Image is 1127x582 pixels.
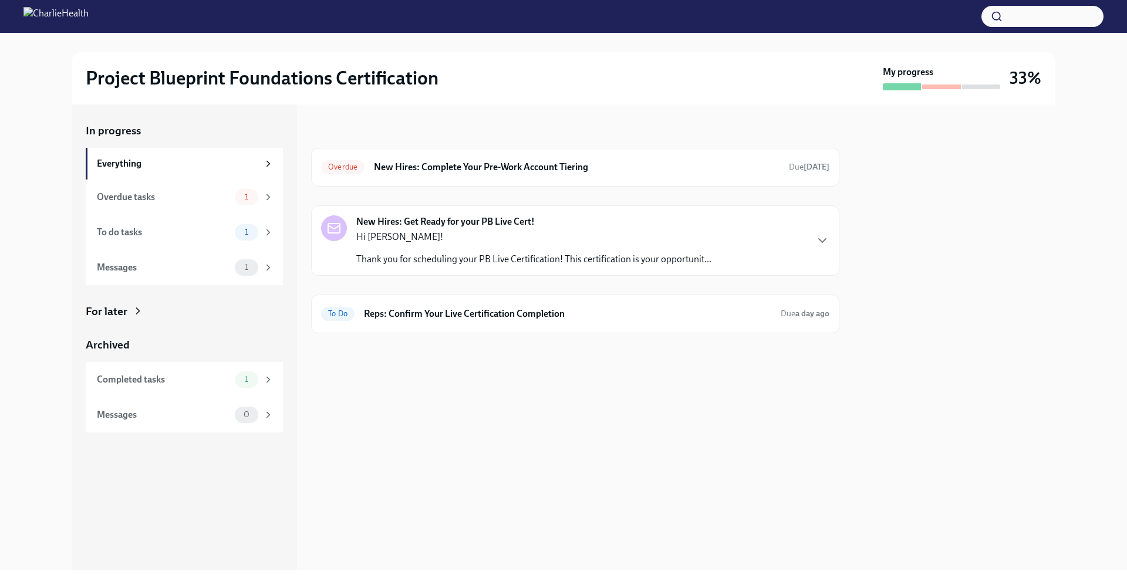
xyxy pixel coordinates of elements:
span: Due [789,162,829,172]
strong: New Hires: Get Ready for your PB Live Cert! [356,215,535,228]
span: 0 [237,410,257,419]
span: 1 [238,192,255,201]
span: September 8th, 2025 11:00 [789,161,829,172]
a: In progress [86,123,283,138]
a: Completed tasks1 [86,362,283,397]
a: For later [86,304,283,319]
h2: Project Blueprint Foundations Certification [86,66,438,90]
div: Everything [97,157,258,170]
span: Due [781,309,829,319]
h6: New Hires: Complete Your Pre-Work Account Tiering [374,161,780,174]
span: To Do [321,309,355,318]
a: Messages0 [86,397,283,432]
div: To do tasks [97,226,230,239]
div: Messages [97,261,230,274]
p: Thank you for scheduling your PB Live Certification! This certification is your opportunit... [356,253,711,266]
h6: Reps: Confirm Your Live Certification Completion [364,307,771,320]
div: For later [86,304,127,319]
div: Overdue tasks [97,191,230,204]
a: Everything [86,148,283,180]
strong: a day ago [795,309,829,319]
span: October 2nd, 2025 11:00 [781,308,829,319]
span: Overdue [321,163,365,171]
a: OverdueNew Hires: Complete Your Pre-Work Account TieringDue[DATE] [321,158,829,177]
div: Messages [97,408,230,421]
span: 1 [238,263,255,272]
span: 1 [238,228,255,236]
a: To DoReps: Confirm Your Live Certification CompletionDuea day ago [321,304,829,323]
strong: My progress [883,66,933,79]
strong: [DATE] [804,162,829,172]
a: To do tasks1 [86,215,283,250]
img: CharlieHealth [23,7,89,26]
h3: 33% [1010,67,1041,89]
a: Archived [86,337,283,353]
span: 1 [238,375,255,384]
div: In progress [311,123,366,138]
a: Messages1 [86,250,283,285]
a: Overdue tasks1 [86,180,283,215]
p: Hi [PERSON_NAME]! [356,231,711,243]
div: Completed tasks [97,373,230,386]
